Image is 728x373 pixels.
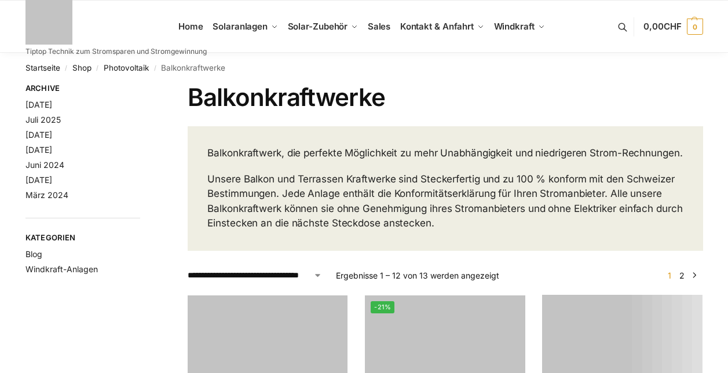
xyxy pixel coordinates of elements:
[25,160,64,170] a: Juni 2024
[643,9,703,44] a: 0,00CHF 0
[25,63,60,72] a: Startseite
[25,232,141,244] span: Kategorien
[25,53,703,83] nav: Breadcrumb
[368,21,391,32] span: Sales
[92,64,104,73] span: /
[25,115,61,125] a: Juli 2025
[676,270,687,280] a: Seite 2
[494,21,535,32] span: Windkraft
[60,64,72,73] span: /
[395,1,489,53] a: Kontakt & Anfahrt
[72,63,92,72] a: Shop
[208,1,283,53] a: Solaranlagen
[25,145,52,155] a: [DATE]
[188,269,322,281] select: Shop-Reihenfolge
[207,146,683,161] p: Balkonkraftwerk, die perfekte Möglichkeit zu mehr Unabhängigkeit und niedrigeren Strom-Rechnungen.
[489,1,550,53] a: Windkraft
[664,21,682,32] span: CHF
[25,130,52,140] a: [DATE]
[140,83,147,96] button: Close filters
[149,64,161,73] span: /
[25,100,52,109] a: [DATE]
[25,175,52,185] a: [DATE]
[104,63,149,72] a: Photovoltaik
[687,19,703,35] span: 0
[188,83,703,112] h1: Balkonkraftwerke
[336,269,499,281] p: Ergebnisse 1 – 12 von 13 werden angezeigt
[363,1,395,53] a: Sales
[25,190,68,200] a: März 2024
[25,48,207,55] p: Tiptop Technik zum Stromsparen und Stromgewinnung
[690,269,698,281] a: →
[25,83,141,94] span: Archive
[283,1,363,53] a: Solar-Zubehör
[643,21,681,32] span: 0,00
[665,270,674,280] span: Seite 1
[213,21,268,32] span: Solaranlagen
[288,21,348,32] span: Solar-Zubehör
[207,172,683,231] p: Unsere Balkon und Terrassen Kraftwerke sind Steckerfertig und zu 100 % konform mit den Schweizer ...
[661,269,703,281] nav: Produkt-Seitennummerierung
[25,264,98,274] a: Windkraft-Anlagen
[25,249,42,259] a: Blog
[400,21,474,32] span: Kontakt & Anfahrt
